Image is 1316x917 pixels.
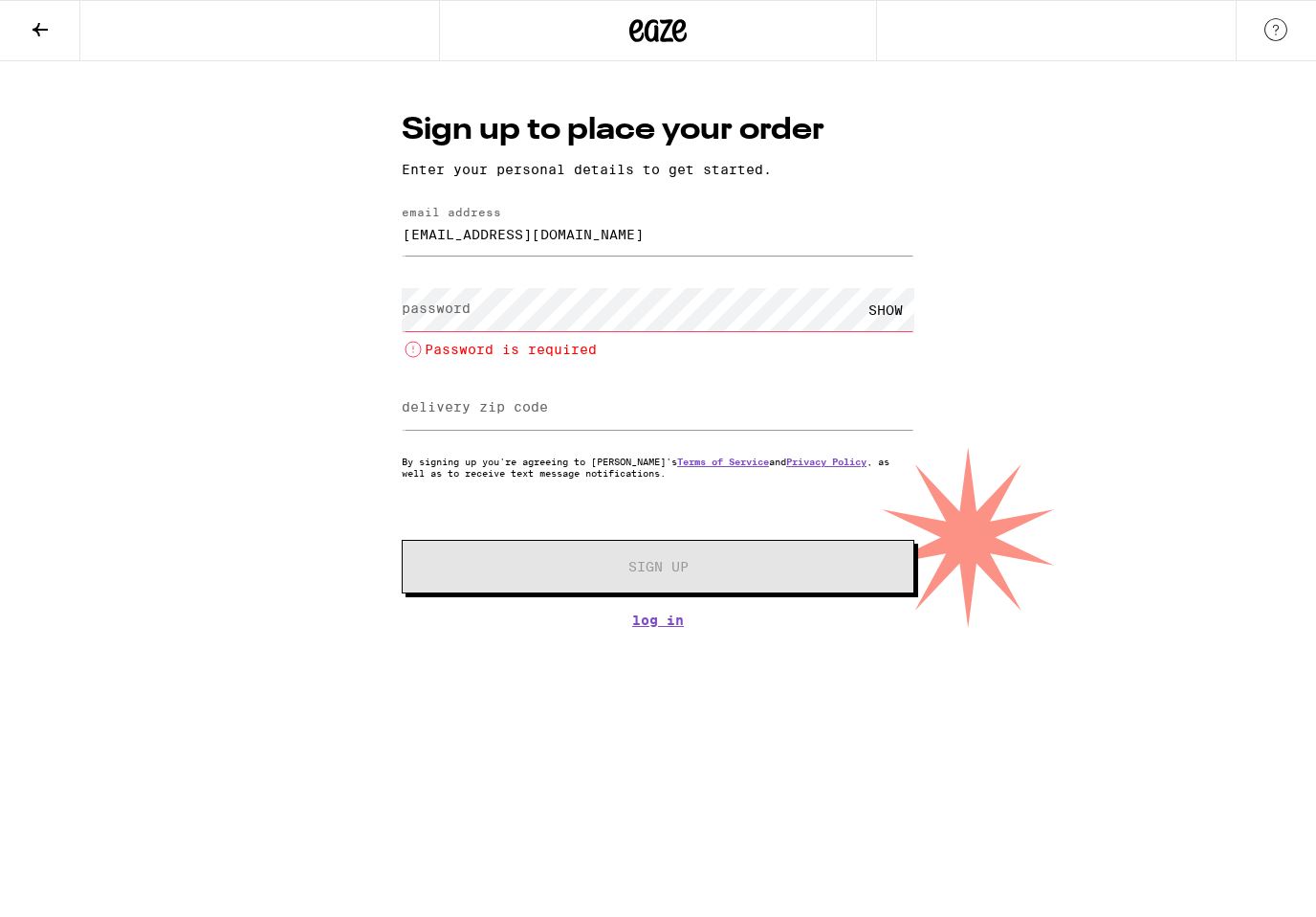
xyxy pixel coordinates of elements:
[11,13,138,29] span: Hi. Need any help?
[402,456,914,479] p: By signing up you're agreeing to [PERSON_NAME]'s and , as well as to receive text message notific...
[402,206,501,218] label: email address
[402,387,914,430] input: delivery zip code
[402,613,914,628] a: Log In
[402,338,914,361] li: Password is required
[628,560,689,573] span: Sign Up
[402,540,914,593] button: Sign Up
[677,456,769,467] a: Terms of Service
[402,212,914,256] input: email address
[402,162,914,177] p: Enter your personal details to get started.
[786,456,866,467] a: Privacy Policy
[402,399,548,414] label: delivery zip code
[857,288,914,331] div: SHOW
[402,109,914,152] h1: Sign up to place your order
[402,301,471,316] label: password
